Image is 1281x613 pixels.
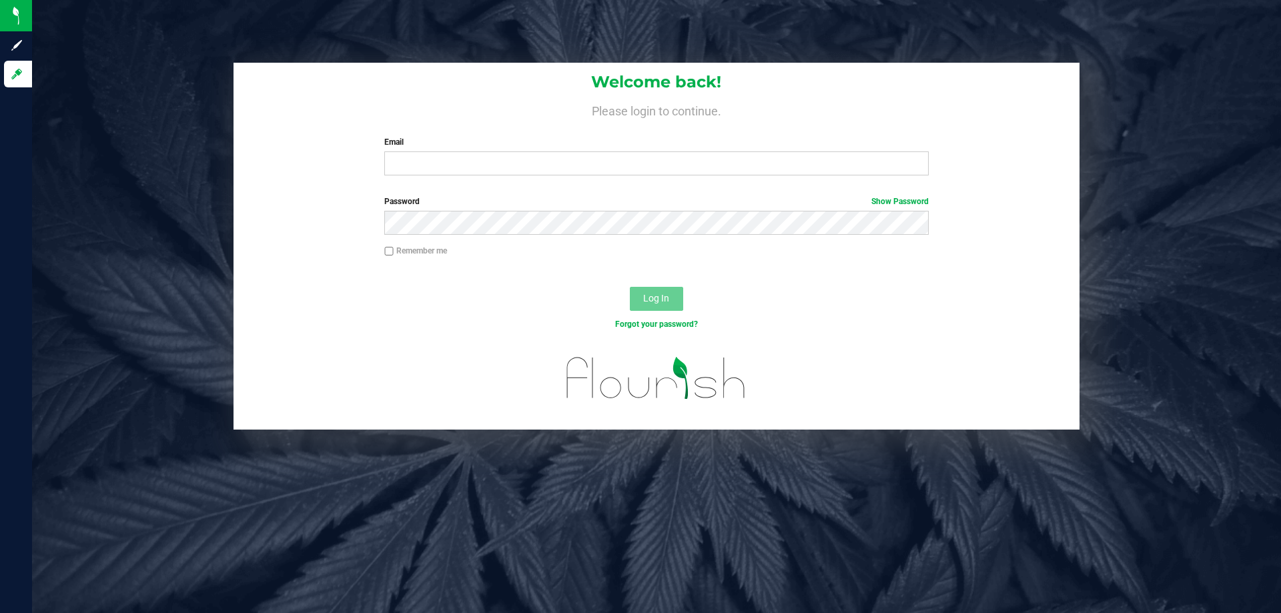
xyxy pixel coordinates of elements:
[384,247,394,256] input: Remember me
[384,197,420,206] span: Password
[871,197,929,206] a: Show Password
[234,73,1080,91] h1: Welcome back!
[643,293,669,303] span: Log In
[384,136,928,148] label: Email
[384,245,447,257] label: Remember me
[550,344,762,412] img: flourish_logo.svg
[615,320,698,329] a: Forgot your password?
[10,39,23,52] inline-svg: Sign up
[10,67,23,81] inline-svg: Log in
[234,101,1080,117] h4: Please login to continue.
[630,287,683,311] button: Log In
